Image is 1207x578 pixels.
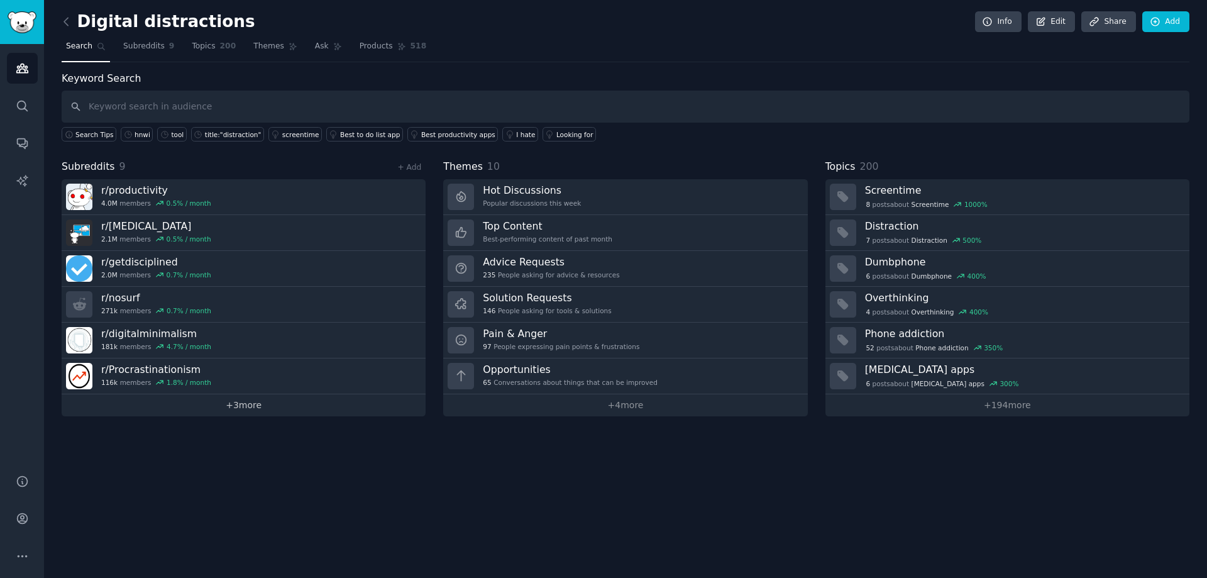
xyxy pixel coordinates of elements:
[62,91,1189,123] input: Keyword search in audience
[859,160,878,172] span: 200
[62,287,426,323] a: r/nosurf271kmembers0.7% / month
[101,342,118,351] span: 181k
[62,159,115,175] span: Subreddits
[865,378,1020,389] div: post s about
[167,342,211,351] div: 4.7 % / month
[101,270,118,279] span: 2.0M
[101,235,211,243] div: members
[866,343,874,352] span: 52
[253,41,284,52] span: Themes
[825,287,1189,323] a: Overthinking4postsaboutOverthinking400%
[101,342,211,351] div: members
[543,127,596,142] a: Looking for
[483,270,495,279] span: 235
[101,199,118,208] span: 4.0M
[825,323,1189,358] a: Phone addiction52postsaboutPhone addiction350%
[866,236,870,245] span: 7
[249,36,302,62] a: Themes
[62,358,426,394] a: r/Procrastinationism116kmembers1.8% / month
[121,127,153,142] a: hnwi
[483,342,639,351] div: People expressing pain points & frustrations
[101,184,211,197] h3: r/ productivity
[443,179,807,215] a: Hot DiscussionsPopular discussions this week
[865,220,1181,233] h3: Distraction
[282,130,319,139] div: screentime
[443,394,807,416] a: +4more
[483,363,658,376] h3: Opportunities
[62,179,426,215] a: r/productivity4.0Mmembers0.5% / month
[62,36,110,62] a: Search
[62,394,426,416] a: +3more
[1081,11,1135,33] a: Share
[964,200,988,209] div: 1000 %
[167,235,211,243] div: 0.5 % / month
[865,363,1181,376] h3: [MEDICAL_DATA] apps
[101,327,211,340] h3: r/ digitalminimalism
[912,272,952,281] span: Dumbphone
[66,363,92,389] img: Procrastinationism
[101,255,211,269] h3: r/ getdisciplined
[984,343,1003,352] div: 350 %
[421,130,495,139] div: Best productivity apps
[483,342,491,351] span: 97
[483,220,612,233] h3: Top Content
[360,41,393,52] span: Products
[62,12,255,32] h2: Digital distractions
[1000,379,1018,388] div: 300 %
[483,199,581,208] div: Popular discussions this week
[866,200,870,209] span: 8
[483,184,581,197] h3: Hot Discussions
[912,200,949,209] span: Screentime
[66,255,92,282] img: getdisciplined
[171,130,184,139] div: tool
[220,41,236,52] span: 200
[865,184,1181,197] h3: Screentime
[962,236,981,245] div: 500 %
[192,41,215,52] span: Topics
[865,327,1181,340] h3: Phone addiction
[912,308,954,316] span: Overthinking
[556,130,593,139] div: Looking for
[825,358,1189,394] a: [MEDICAL_DATA] apps6postsabout[MEDICAL_DATA] apps300%
[825,215,1189,251] a: Distraction7postsaboutDistraction500%
[169,41,175,52] span: 9
[483,378,658,387] div: Conversations about things that can be improved
[483,235,612,243] div: Best-performing content of past month
[355,36,431,62] a: Products518
[123,41,165,52] span: Subreddits
[101,363,211,376] h3: r/ Procrastinationism
[62,323,426,358] a: r/digitalminimalism181kmembers4.7% / month
[483,306,495,315] span: 146
[397,163,421,172] a: + Add
[167,306,211,315] div: 0.7 % / month
[62,127,116,142] button: Search Tips
[825,394,1189,416] a: +194more
[443,287,807,323] a: Solution Requests146People asking for tools & solutions
[443,215,807,251] a: Top ContentBest-performing content of past month
[866,379,870,388] span: 6
[62,215,426,251] a: r/[MEDICAL_DATA]2.1Mmembers0.5% / month
[101,220,211,233] h3: r/ [MEDICAL_DATA]
[443,358,807,394] a: Opportunities65Conversations about things that can be improved
[915,343,968,352] span: Phone addiction
[865,270,988,282] div: post s about
[101,199,211,208] div: members
[912,236,947,245] span: Distraction
[101,306,211,315] div: members
[315,41,329,52] span: Ask
[865,342,1004,353] div: post s about
[66,184,92,210] img: productivity
[268,127,322,142] a: screentime
[443,323,807,358] a: Pain & Anger97People expressing pain points & frustrations
[119,36,179,62] a: Subreddits9
[825,251,1189,287] a: Dumbphone6postsaboutDumbphone400%
[101,235,118,243] span: 2.1M
[205,130,262,139] div: title:"distraction"
[66,220,92,246] img: ADHD
[865,255,1181,269] h3: Dumbphone
[326,127,403,142] a: Best to do list app
[502,127,538,142] a: I hate
[119,160,126,172] span: 9
[101,378,118,387] span: 116k
[62,72,141,84] label: Keyword Search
